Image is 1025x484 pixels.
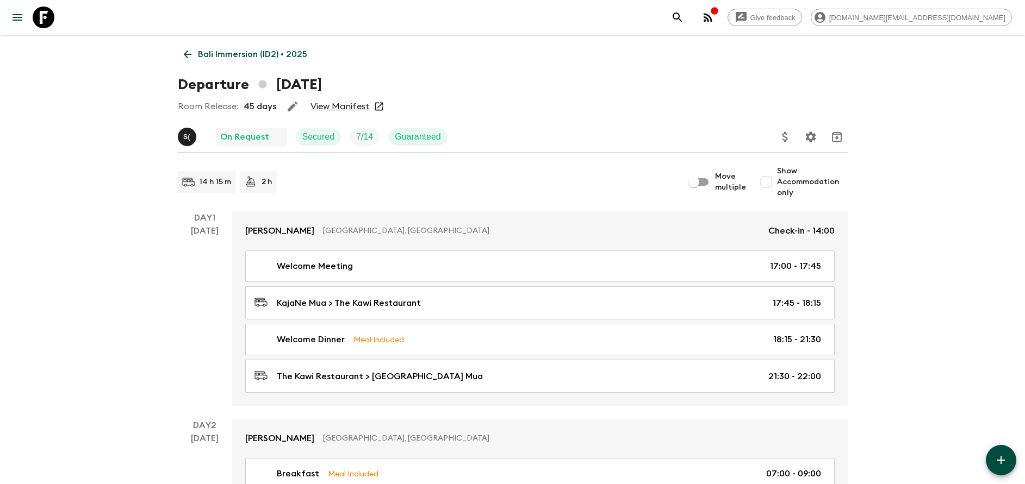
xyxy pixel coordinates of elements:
[277,370,483,383] p: The Kawi Restaurant > [GEOGRAPHIC_DATA] Mua
[183,133,190,141] p: S (
[178,128,198,146] button: S(
[245,286,835,319] a: KajaNe Mua > The Kawi Restaurant17:45 - 18:15
[350,128,380,146] div: Trip Fill
[773,333,821,346] p: 18:15 - 21:30
[768,224,835,237] p: Check-in - 14:00
[277,297,421,310] p: KajaNe Mua > The Kawi Restaurant
[811,9,1012,26] div: [DOMAIN_NAME][EMAIL_ADDRESS][DOMAIN_NAME]
[178,100,238,113] p: Room Release:
[770,260,821,273] p: 17:00 - 17:45
[7,7,28,28] button: menu
[178,419,232,432] p: Day 2
[826,126,848,148] button: Archive (Completed, Cancelled or Unsynced Departures only)
[178,43,313,65] a: Bali Immersion (ID2) • 2025
[245,250,835,282] a: Welcome Meeting17:00 - 17:45
[296,128,341,146] div: Secured
[178,74,322,96] h1: Departure [DATE]
[744,14,802,22] span: Give feedback
[277,260,353,273] p: Welcome Meeting
[178,131,198,140] span: Shandy (Putu) Sandhi Astra Juniawan
[277,333,345,346] p: Welcome Dinner
[200,177,231,187] p: 14 h 15 m
[232,211,848,250] a: [PERSON_NAME][GEOGRAPHIC_DATA], [GEOGRAPHIC_DATA]Check-in - 14:00
[277,467,319,480] p: Breakfast
[766,467,821,480] p: 07:00 - 09:00
[245,224,314,237] p: [PERSON_NAME]
[777,166,848,198] span: Show Accommodation only
[244,100,276,113] p: 45 days
[191,224,219,406] div: [DATE]
[245,324,835,355] a: Welcome DinnerMeal Included18:15 - 21:30
[395,130,441,143] p: Guaranteed
[262,177,272,187] p: 2 h
[178,211,232,224] p: Day 1
[773,297,821,310] p: 17:45 - 18:15
[302,130,335,143] p: Secured
[353,334,404,345] p: Meal Included
[310,101,370,112] a: View Manifest
[715,171,747,193] span: Move multiple
[198,48,307,61] p: Bali Immersion (ID2) • 2025
[667,7,688,28] button: search adventures
[220,130,269,143] p: On Request
[232,419,848,458] a: [PERSON_NAME][GEOGRAPHIC_DATA], [GEOGRAPHIC_DATA]
[728,9,802,26] a: Give feedback
[328,468,378,480] p: Meal Included
[800,126,822,148] button: Settings
[323,433,826,444] p: [GEOGRAPHIC_DATA], [GEOGRAPHIC_DATA]
[323,225,760,236] p: [GEOGRAPHIC_DATA], [GEOGRAPHIC_DATA]
[356,130,373,143] p: 7 / 14
[823,14,1011,22] span: [DOMAIN_NAME][EMAIL_ADDRESS][DOMAIN_NAME]
[768,370,821,383] p: 21:30 - 22:00
[245,432,314,445] p: [PERSON_NAME]
[774,126,796,148] button: Update Price, Early Bird Discount and Costs
[245,360,835,393] a: The Kawi Restaurant > [GEOGRAPHIC_DATA] Mua21:30 - 22:00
